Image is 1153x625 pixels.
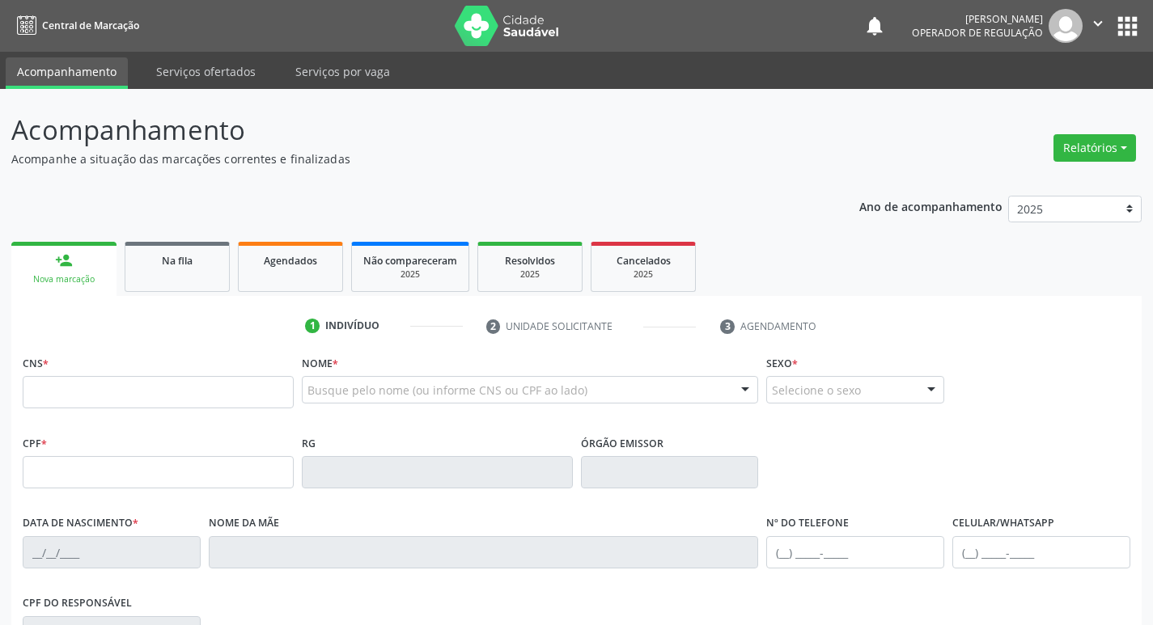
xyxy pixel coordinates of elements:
button: notifications [863,15,886,37]
div: Indivíduo [325,319,379,333]
span: Na fila [162,254,193,268]
p: Acompanhamento [11,110,803,150]
button: Relatórios [1053,134,1136,162]
span: Selecione o sexo [772,382,861,399]
div: Nova marcação [23,273,105,285]
span: Central de Marcação [42,19,139,32]
i:  [1089,15,1107,32]
p: Acompanhe a situação das marcações correntes e finalizadas [11,150,803,167]
div: person_add [55,251,73,269]
div: 2025 [603,268,684,281]
label: Nome da mãe [209,511,279,536]
img: img [1049,9,1083,43]
span: Operador de regulação [912,26,1043,40]
div: 2025 [490,268,570,281]
label: Nome [302,351,338,376]
label: CPF do responsável [23,591,132,616]
span: Resolvidos [505,254,555,268]
label: Órgão emissor [581,431,663,456]
label: CNS [23,351,49,376]
a: Central de Marcação [11,12,139,39]
label: CPF [23,431,47,456]
p: Ano de acompanhamento [859,196,1003,216]
input: __/__/____ [23,536,201,568]
label: RG [302,431,316,456]
button:  [1083,9,1113,43]
span: Agendados [264,254,317,268]
button: apps [1113,12,1142,40]
span: Não compareceram [363,254,457,268]
div: [PERSON_NAME] [912,12,1043,26]
label: Sexo [766,351,798,376]
a: Acompanhamento [6,57,128,89]
div: 2025 [363,268,457,281]
span: Busque pelo nome (ou informe CNS ou CPF ao lado) [307,382,587,399]
input: (__) _____-_____ [952,536,1130,568]
a: Serviços por vaga [284,57,401,86]
a: Serviços ofertados [145,57,267,86]
label: Nº do Telefone [766,511,849,536]
label: Data de nascimento [23,511,138,536]
div: 1 [305,319,320,333]
span: Cancelados [617,254,671,268]
label: Celular/WhatsApp [952,511,1054,536]
input: (__) _____-_____ [766,536,944,568]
